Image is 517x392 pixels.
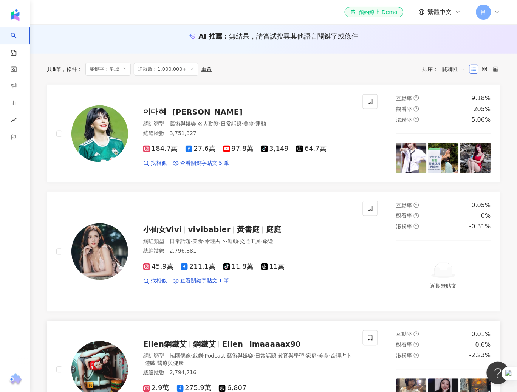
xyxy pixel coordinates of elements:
span: 漲粉率 [396,117,412,123]
span: question-circle [414,353,419,358]
a: 找相似 [143,160,167,167]
div: 網紅類型 ： [143,353,354,367]
span: · [203,239,204,245]
a: KOL Avatar小仙女Vivivivibabier黃書庭庭庭網紅類型：日常話題·美食·命理占卜·運動·交通工具·旅遊總追蹤數：2,796,88145.9萬211.1萬11.8萬11萬找相似查... [47,192,500,311]
div: 205% [474,105,491,113]
img: KOL Avatar [71,105,128,162]
div: 共 筆 [47,66,61,72]
span: 美食 [243,121,254,127]
span: 名人動態 [198,121,219,127]
span: · [219,121,220,127]
span: Podcast [205,353,225,359]
span: 醫療與健康 [157,360,184,366]
div: 排序： [423,63,469,75]
span: · [238,239,240,245]
span: 美食 [319,353,329,359]
span: 交通工具 [240,239,261,245]
span: 97.8萬 [223,145,254,153]
span: vivibabier [188,225,231,234]
span: · [203,353,204,359]
span: 184.7萬 [143,145,178,153]
a: 找相似 [143,277,167,285]
span: 日常話題 [170,239,191,245]
div: 0.05% [472,201,491,209]
span: · [143,360,145,366]
span: · [329,353,331,359]
img: post-image [428,143,459,174]
span: · [226,239,228,245]
span: 運動 [256,121,266,127]
img: logo icon [9,9,21,21]
a: 查看關鍵字貼文 5 筆 [173,160,229,167]
span: 45.9萬 [143,263,173,271]
span: 教育與學習 [278,353,305,359]
span: 11.8萬 [223,263,254,271]
span: 運動 [228,239,238,245]
span: · [242,121,243,127]
span: · [196,121,198,127]
span: · [305,353,306,359]
div: 9.18% [472,94,491,102]
div: 近期無貼文 [430,282,457,290]
img: post-image [460,143,491,174]
span: 11萬 [261,263,285,271]
span: 命理占卜 [331,353,352,359]
span: 小仙女Vivi [143,225,182,234]
a: KOL Avatar이다혜[PERSON_NAME]網紅類型：藝術與娛樂·名人動態·日常話題·美食·運動總追蹤數：3,751,327184.7萬27.6萬97.8萬3,14964.7萬找相... [47,85,500,183]
div: 0% [481,212,491,220]
img: chrome extension [8,374,23,386]
span: 找相似 [151,160,167,167]
div: 網紅類型 ： [143,238,354,246]
div: 總追蹤數 ： 3,751,327 [143,130,354,137]
span: Ellen [222,340,243,349]
span: 27.6萬 [186,145,216,153]
img: post-image [396,143,427,174]
span: 旅遊 [263,239,273,245]
a: search [11,27,26,57]
span: · [276,353,278,359]
span: · [225,353,227,359]
span: 觀看率 [396,342,412,348]
div: -0.31% [469,223,491,231]
span: 無結果，請嘗試搜尋其他語言關鍵字或條件 [229,32,358,40]
span: 64.7萬 [296,145,327,153]
span: · [191,239,192,245]
span: 查看關鍵字貼文 5 筆 [180,160,229,167]
span: 繁體中文 [428,8,452,16]
span: 3,149 [261,145,289,153]
span: 211.1萬 [181,263,216,271]
span: · [254,353,255,359]
div: 總追蹤數 ： 2,794,716 [143,369,354,377]
span: question-circle [414,342,419,347]
div: 總追蹤數 ： 2,796,881 [143,248,354,255]
div: 0.01% [472,330,491,339]
span: question-circle [414,332,419,337]
span: 庭庭 [266,225,281,234]
div: -2.23% [469,352,491,360]
span: 查看關鍵字貼文 1 筆 [180,277,229,285]
span: 互動率 [396,95,412,101]
span: · [317,353,318,359]
span: 이다혜 [143,107,166,116]
span: question-circle [414,95,419,101]
span: 韓國偶像 [170,353,191,359]
span: 關聯性 [443,63,465,75]
span: question-circle [414,203,419,208]
div: 重置 [201,66,212,72]
div: 5.06% [472,116,491,124]
span: 藝術與娛樂 [227,353,254,359]
span: rise [11,113,17,130]
span: 呂 [481,8,486,16]
div: 網紅類型 ： [143,120,354,128]
a: 預約線上 Demo [345,7,404,17]
span: question-circle [414,213,419,218]
span: question-circle [414,117,419,122]
span: 條件 ： [61,66,82,72]
span: 觀看率 [396,106,412,112]
iframe: Help Scout Beacon - Open [487,362,509,384]
span: · [191,353,192,359]
span: · [155,360,157,366]
div: 預約線上 Demo [351,8,398,16]
span: 美食 [192,239,203,245]
span: 命理占卜 [205,239,226,245]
